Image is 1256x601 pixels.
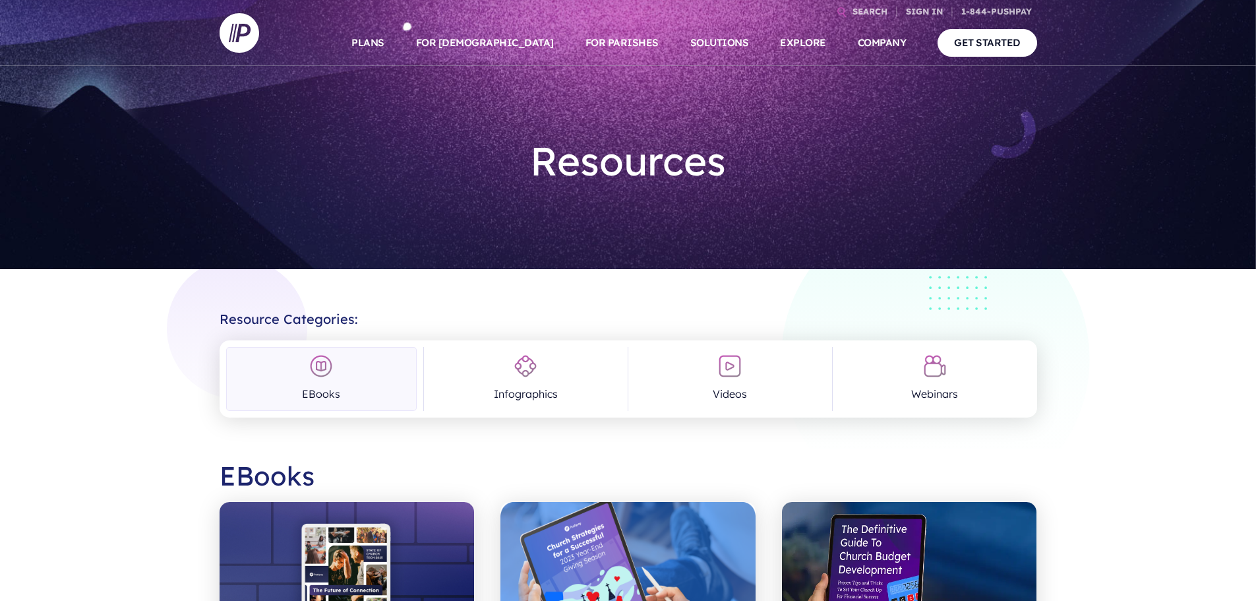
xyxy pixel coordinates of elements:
[351,20,384,66] a: PLANS
[718,354,742,378] img: Videos Icon
[858,20,907,66] a: COMPANY
[431,347,621,411] a: Infographics
[923,354,947,378] img: Webinars Icon
[309,354,333,378] img: EBooks Icon
[839,347,1030,411] a: Webinars
[635,347,825,411] a: Videos
[585,20,659,66] a: FOR PARISHES
[690,20,749,66] a: SOLUTIONS
[434,127,822,195] h1: Resources
[416,20,554,66] a: FOR [DEMOGRAPHIC_DATA]
[220,301,1037,327] h2: Resource Categories:
[514,354,537,378] img: Infographics Icon
[220,449,1037,502] h2: EBooks
[226,347,417,411] a: EBooks
[780,20,826,66] a: EXPLORE
[938,29,1037,56] a: GET STARTED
